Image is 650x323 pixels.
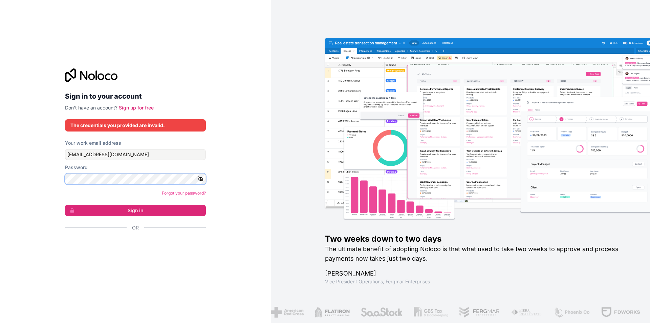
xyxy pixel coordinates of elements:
[325,244,628,263] h2: The ultimate benefit of adopting Noloco is that what used to take two weeks to approve and proces...
[271,307,304,318] img: /assets/american-red-cross-BAupjrZR.png
[132,224,139,231] span: Or
[65,164,88,171] label: Password
[325,269,628,278] h1: [PERSON_NAME]
[459,307,500,318] img: /assets/fergmar-CudnrXN5.png
[65,90,206,102] h2: Sign in to your account
[360,307,403,318] img: /assets/saastock-C6Zbiodz.png
[65,205,206,216] button: Sign in
[315,307,350,318] img: /assets/flatiron-C8eUkumj.png
[62,239,204,254] iframe: Google ile Oturum Açma Düğmesi
[325,234,628,244] h1: Two weeks down to two days
[65,105,117,110] span: Don't have an account?
[414,307,448,318] img: /assets/gbstax-C-GtDUiK.png
[162,190,206,196] a: Forgot your password?
[511,307,543,318] img: /assets/fiera-fwj2N5v4.png
[65,149,206,160] input: Email address
[325,278,628,285] h1: Vice President Operations , Fergmar Enterprises
[601,307,640,318] img: /assets/fdworks-Bi04fVtw.png
[554,307,590,318] img: /assets/phoenix-BREaitsQ.png
[65,140,121,146] label: Your work email address
[119,105,154,110] a: Sign up for free
[65,174,206,184] input: Password
[70,122,200,129] div: The credentials you provided are invalid.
